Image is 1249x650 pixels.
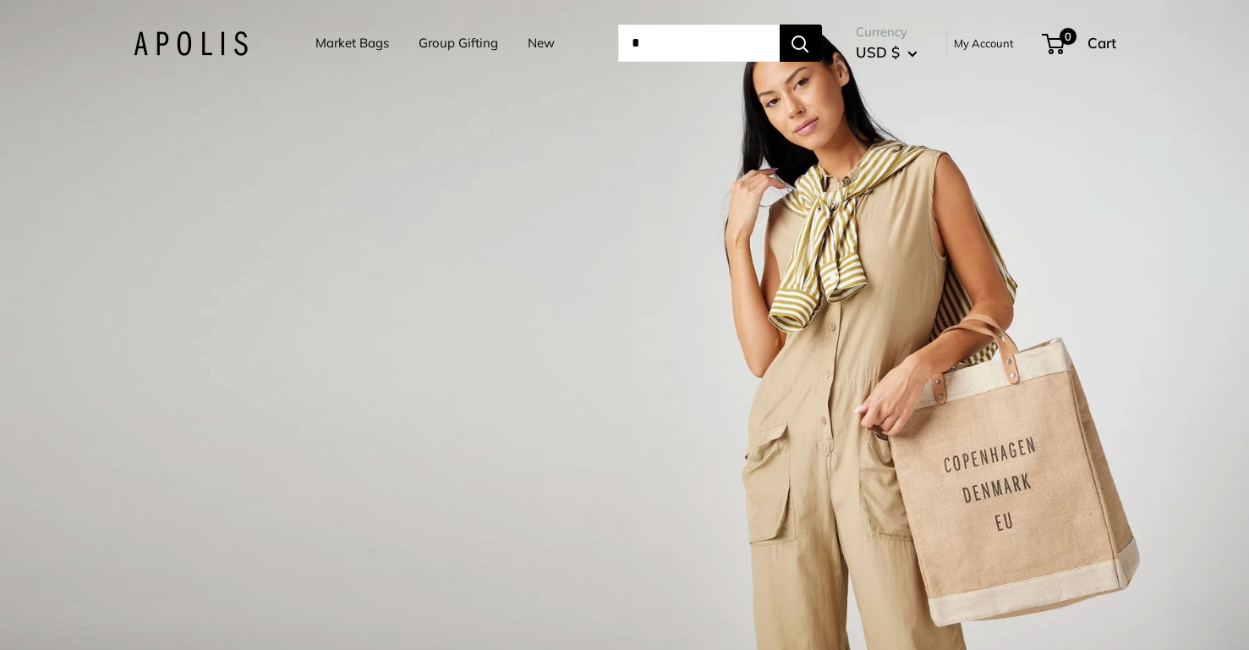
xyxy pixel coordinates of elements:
a: New [528,31,555,55]
span: USD $ [856,43,900,61]
input: Search... [618,25,780,62]
a: My Account [954,33,1014,53]
span: Currency [856,20,918,44]
button: Search [780,25,822,62]
button: USD $ [856,39,918,66]
span: 0 [1059,28,1076,45]
a: Group Gifting [419,31,498,55]
a: Market Bags [315,31,389,55]
img: Apolis [134,31,248,56]
span: Cart [1087,34,1116,52]
a: 0 Cart [1044,30,1116,57]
